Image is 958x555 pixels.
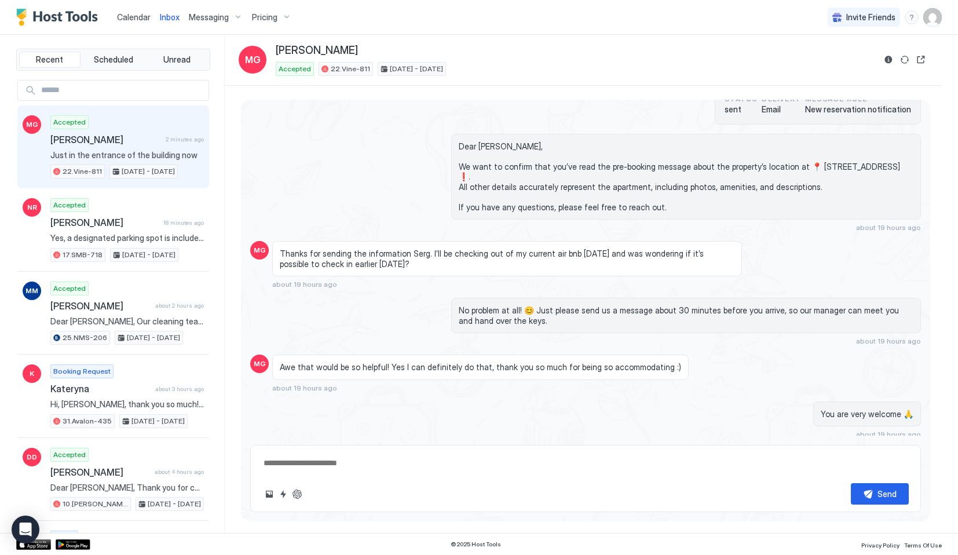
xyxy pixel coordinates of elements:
[63,250,103,260] span: 17.SMB-718
[280,249,734,269] span: Thanks for sending the information Serg. I’ll be checking out of my current air bnb [DATE] and wa...
[155,468,204,476] span: about 4 hours ago
[155,385,204,393] span: about 3 hours ago
[50,134,161,145] span: [PERSON_NAME]
[245,53,261,67] span: MG
[50,150,204,160] span: Just in the entrance of the building now
[122,166,175,177] span: [DATE] - [DATE]
[117,11,151,23] a: Calendar
[27,452,37,462] span: DD
[189,12,229,23] span: Messaging
[898,53,912,67] button: Sync reservation
[53,450,86,460] span: Accepted
[290,487,304,501] button: ChatGPT Auto Reply
[856,223,921,232] span: about 19 hours ago
[36,81,209,100] input: Input Field
[163,54,191,65] span: Unread
[163,219,204,227] span: 18 minutes ago
[725,104,757,115] span: sent
[821,409,913,419] span: You are very welcome 🙏
[805,104,911,115] span: New reservation notification
[279,64,311,74] span: Accepted
[155,302,204,309] span: about 2 hours ago
[861,538,900,550] a: Privacy Policy
[50,300,151,312] span: [PERSON_NAME]
[276,487,290,501] button: Quick reply
[16,49,210,71] div: tab-group
[914,53,928,67] button: Open reservation
[280,362,681,373] span: Awe that would be so helpful! Yes I can definitely do that, thank you so much for being so accomm...
[131,416,185,426] span: [DATE] - [DATE]
[272,280,337,289] span: about 19 hours ago
[27,202,37,213] span: NR
[50,483,204,493] span: Dear [PERSON_NAME], Thank you for choosing to stay at our apartment. 📅 I’d like to confirm your r...
[53,117,86,127] span: Accepted
[50,399,204,410] span: Hi, [PERSON_NAME], thank you so much! Yes, there’s a gym in the building that you’re welcome to u...
[19,52,81,68] button: Recent
[160,12,180,22] span: Inbox
[459,141,913,213] span: Dear [PERSON_NAME], We want to confirm that you’ve read the pre-booking message about the propert...
[25,286,38,296] span: MM
[166,136,204,143] span: 2 minutes ago
[725,94,757,104] span: status
[851,483,909,505] button: Send
[83,52,144,68] button: Scheduled
[94,54,133,65] span: Scheduled
[127,333,180,343] span: [DATE] - [DATE]
[877,488,897,500] div: Send
[459,305,913,326] span: No problem at all! 😊 Just please send us a message about 30 minutes before you arrive, so our man...
[50,217,159,228] span: [PERSON_NAME]
[53,200,86,210] span: Accepted
[36,54,63,65] span: Recent
[50,383,151,395] span: Kateryna
[50,466,150,478] span: [PERSON_NAME]
[276,44,358,57] span: [PERSON_NAME]
[16,9,103,26] a: Host Tools Logo
[262,487,276,501] button: Upload image
[26,119,38,130] span: MG
[50,233,204,243] span: Yes, a designated parking spot is included with your reservation and will be available for you th...
[63,416,112,426] span: 31.Avalon-435
[904,542,942,549] span: Terms Of Use
[30,368,34,379] span: K
[846,12,895,23] span: Invite Friends
[146,52,207,68] button: Unread
[53,283,86,294] span: Accepted
[762,94,800,104] span: Delivery
[50,316,204,327] span: Dear [PERSON_NAME], Our cleaning team is on-site and ready to begin. Kindly complete your check-o...
[762,104,800,115] span: Email
[56,539,90,550] a: Google Play Store
[63,499,128,509] span: 10.[PERSON_NAME]-203
[252,12,277,23] span: Pricing
[856,430,921,439] span: about 19 hours ago
[12,516,39,543] div: Open Intercom Messenger
[53,366,111,377] span: Booking Request
[905,10,919,24] div: menu
[16,539,51,550] a: App Store
[904,538,942,550] a: Terms Of Use
[122,250,175,260] span: [DATE] - [DATE]
[254,359,266,369] span: MG
[272,384,337,392] span: about 19 hours ago
[451,541,501,548] span: © 2025 Host Tools
[63,333,107,343] span: 25.NMS-206
[117,12,151,22] span: Calendar
[331,64,370,74] span: 22.Vine-811
[254,245,266,255] span: MG
[856,337,921,345] span: about 19 hours ago
[861,542,900,549] span: Privacy Policy
[923,8,942,27] div: User profile
[805,94,911,104] span: Message Rule
[390,64,443,74] span: [DATE] - [DATE]
[148,499,201,509] span: [DATE] - [DATE]
[63,166,102,177] span: 22.Vine-811
[53,532,75,543] span: Inquiry
[882,53,895,67] button: Reservation information
[160,11,180,23] a: Inbox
